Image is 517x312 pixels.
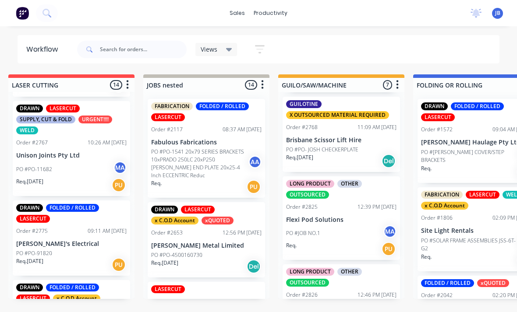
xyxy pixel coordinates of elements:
div: Order #2825 [286,203,318,211]
div: Del [382,154,396,168]
div: MA [113,161,127,174]
div: OTHER [337,268,362,276]
p: PO #JOB NO.1 [286,229,320,237]
div: PU [112,258,126,272]
div: 09:11 AM [DATE] [88,227,127,235]
p: Fabulous Fabrications [151,139,262,146]
div: DRAWN [16,284,43,291]
div: FABRICATION [421,191,463,199]
div: LONG PRODUCTOTHEROUTSOURCEDOrder #282512:39 PM [DATE]Flexi Pod SolutionsPO #JOB NO.1MAReq.PU [283,176,400,260]
div: FOLDED / ROLLED [46,284,99,291]
div: LASERCUT [181,206,215,214]
div: 12:39 PM [DATE] [358,203,397,211]
div: Order #2042 [421,291,453,299]
div: LASERCUT [421,113,455,121]
div: OUTSOURCED [286,279,329,287]
div: OUTSOURCED [286,191,329,199]
p: Req. [421,253,432,261]
div: SUPPLY, CUT & FOLD [16,116,75,123]
div: x C.O.D Account [421,202,468,210]
div: GUILOTINE [286,100,322,108]
div: Order #2767 [16,139,48,147]
div: PU [112,178,126,192]
div: xQUOTED [477,279,509,287]
div: LASERCUT [151,113,185,121]
div: DRAWNFOLDED / ROLLEDLASERCUTOrder #277509:11 AM [DATE][PERSON_NAME]'s ElectricalPO #PO-91820Req.[... [13,200,130,276]
p: Req. [151,179,162,187]
div: DRAWN [421,102,448,110]
div: Workflow [26,44,62,55]
div: PU [382,242,396,256]
span: Views [201,45,217,54]
div: xQUOTED [202,217,234,224]
div: FABRICATIONFOLDED / ROLLEDLASERCUTOrder #211708:37 AM [DATE]Fabulous FabricationsPO #PO-1541 20x7... [148,99,265,198]
div: 12:46 PM [DATE] [358,291,397,299]
p: Req. [421,165,432,172]
p: PO #PO-4500160730 [151,251,202,259]
div: WELD [16,126,38,134]
p: PO #PO- JOSH CHECKERPLATE [286,146,358,154]
div: LONG PRODUCT [286,268,334,276]
div: 08:37 AM [DATE] [223,126,262,133]
div: DRAWNLASERCUTSUPPLY, CUT & FOLDURGENT!!!!WELDOrder #276710:26 AM [DATE]Unison Joints Pty LtdPO #P... [13,101,130,196]
p: Req. [DATE] [16,178,43,186]
div: FOLDED / ROLLED [451,102,504,110]
p: PO #PO-91820 [16,249,52,257]
div: LASERCUT [466,191,499,199]
div: AA [248,155,262,168]
div: 08:40 AM [DATE] [223,298,262,305]
div: FOLDED / ROLLED [46,204,99,212]
div: x C.O.D Account [151,217,198,224]
p: Req. [DATE] [16,257,43,265]
p: Req. [DATE] [286,154,313,161]
div: Order #2727 [151,298,183,305]
p: [PERSON_NAME]'s Electrical [16,240,127,248]
p: Req. [286,242,297,249]
div: MA [383,225,397,238]
div: productivity [249,7,292,20]
div: DRAWN [16,204,43,212]
div: DRAWN [151,206,178,214]
div: LASERCUT [16,294,50,302]
div: sales [225,7,249,20]
div: Order #1806 [421,214,453,222]
div: Order #2653 [151,229,183,237]
span: JB [495,9,500,17]
div: URGENT!!!! [78,116,112,123]
div: Del [247,259,261,273]
div: LASERCUT [151,285,185,293]
div: GUILOTINEX OUTSOURCED MATERIAL REQUIREDOrder #276811:09 AM [DATE]Brisbane Scissor Lift HirePO #PO... [283,97,400,172]
div: X OUTSOURCED MATERIAL REQUIRED [286,111,389,119]
div: Order #2775 [16,227,48,235]
div: 11:09 AM [DATE] [358,123,397,131]
p: [PERSON_NAME] Metal Limited [151,242,262,249]
img: Factory [16,7,29,20]
div: LASERCUT [16,215,50,223]
div: FOLDED / ROLLED [421,279,474,287]
input: Search for orders... [100,41,187,58]
div: 12:56 PM [DATE] [223,229,262,237]
div: FOLDED / ROLLED [196,102,249,110]
p: Flexi Pod Solutions [286,216,397,224]
div: DRAWNLASERCUTx C.O.D AccountxQUOTEDOrder #265312:56 PM [DATE][PERSON_NAME] Metal LimitedPO #PO-45... [148,202,265,277]
p: PO #PO-1541 20x79 SERIES BRACKETS 10xPRADO 250LC 20xP250 [PERSON_NAME] END PLATE 20x25-4 Inch ECC... [151,148,248,179]
div: LONG PRODUCT [286,180,334,188]
div: Order #2768 [286,123,318,131]
p: Unison Joints Pty Ltd [16,152,127,159]
p: PO #PO-11682 [16,165,52,173]
div: FABRICATION [151,102,193,110]
div: Order #2826 [286,291,318,299]
div: 10:26 AM [DATE] [88,139,127,147]
p: Req. [DATE] [151,259,178,267]
div: Order #2117 [151,126,183,133]
div: Order #1572 [421,126,453,133]
div: OTHER [337,180,362,188]
div: DRAWN [16,105,43,112]
div: LASERCUT [46,105,80,112]
div: PU [247,180,261,194]
div: x C.O.D Account [53,294,100,302]
p: Brisbane Scissor Lift Hire [286,137,397,144]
